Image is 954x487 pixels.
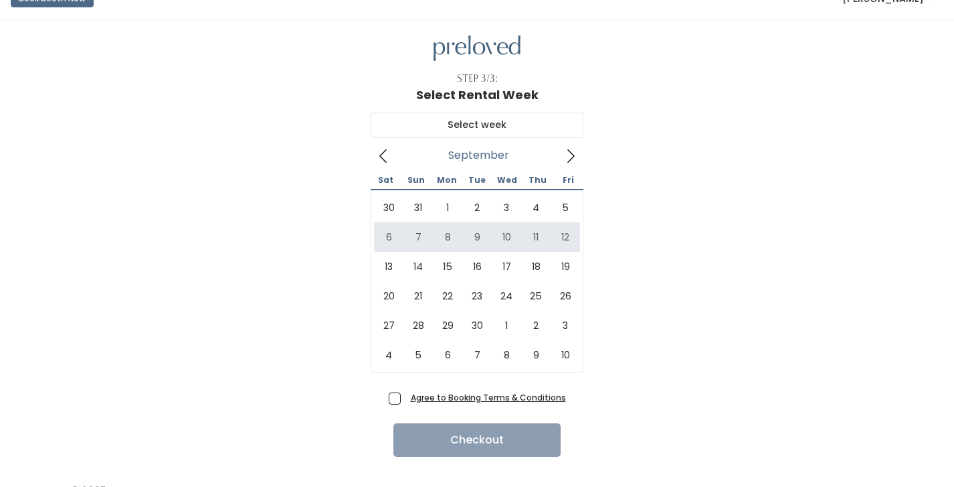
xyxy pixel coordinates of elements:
[401,176,431,184] span: Sun
[448,153,509,158] span: September
[462,176,492,184] span: Tue
[433,193,462,222] span: September 1, 2025
[393,423,561,457] button: Checkout
[522,176,553,184] span: Thu
[403,222,433,252] span: September 7, 2025
[492,176,522,184] span: Wed
[462,193,492,222] span: September 2, 2025
[551,193,580,222] span: September 5, 2025
[521,222,551,252] span: September 11, 2025
[374,193,403,222] span: August 30, 2025
[403,193,433,222] span: August 31, 2025
[492,281,521,311] span: September 24, 2025
[403,281,433,311] span: September 21, 2025
[374,222,403,252] span: September 6, 2025
[457,72,498,86] div: Step 3/3:
[462,281,492,311] span: September 23, 2025
[551,340,580,370] span: October 10, 2025
[374,252,403,281] span: September 13, 2025
[433,340,462,370] span: October 6, 2025
[403,311,433,340] span: September 28, 2025
[374,340,403,370] span: October 4, 2025
[492,193,521,222] span: September 3, 2025
[462,311,492,340] span: September 30, 2025
[371,113,583,138] input: Select week
[551,222,580,252] span: September 12, 2025
[416,88,539,102] h1: Select Rental Week
[521,281,551,311] span: September 25, 2025
[492,222,521,252] span: September 10, 2025
[374,281,403,311] span: September 20, 2025
[492,252,521,281] span: September 17, 2025
[551,252,580,281] span: September 19, 2025
[433,222,462,252] span: September 8, 2025
[432,176,462,184] span: Mon
[462,340,492,370] span: October 7, 2025
[433,311,462,340] span: September 29, 2025
[521,340,551,370] span: October 9, 2025
[462,222,492,252] span: September 9, 2025
[433,281,462,311] span: September 22, 2025
[521,193,551,222] span: September 4, 2025
[492,311,521,340] span: October 1, 2025
[551,311,580,340] span: October 3, 2025
[371,176,401,184] span: Sat
[553,176,583,184] span: Fri
[403,252,433,281] span: September 14, 2025
[403,340,433,370] span: October 5, 2025
[433,252,462,281] span: September 15, 2025
[492,340,521,370] span: October 8, 2025
[521,311,551,340] span: October 2, 2025
[374,311,403,340] span: September 27, 2025
[462,252,492,281] span: September 16, 2025
[411,392,566,403] a: Agree to Booking Terms & Conditions
[434,36,520,62] img: preloved logo
[521,252,551,281] span: September 18, 2025
[551,281,580,311] span: September 26, 2025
